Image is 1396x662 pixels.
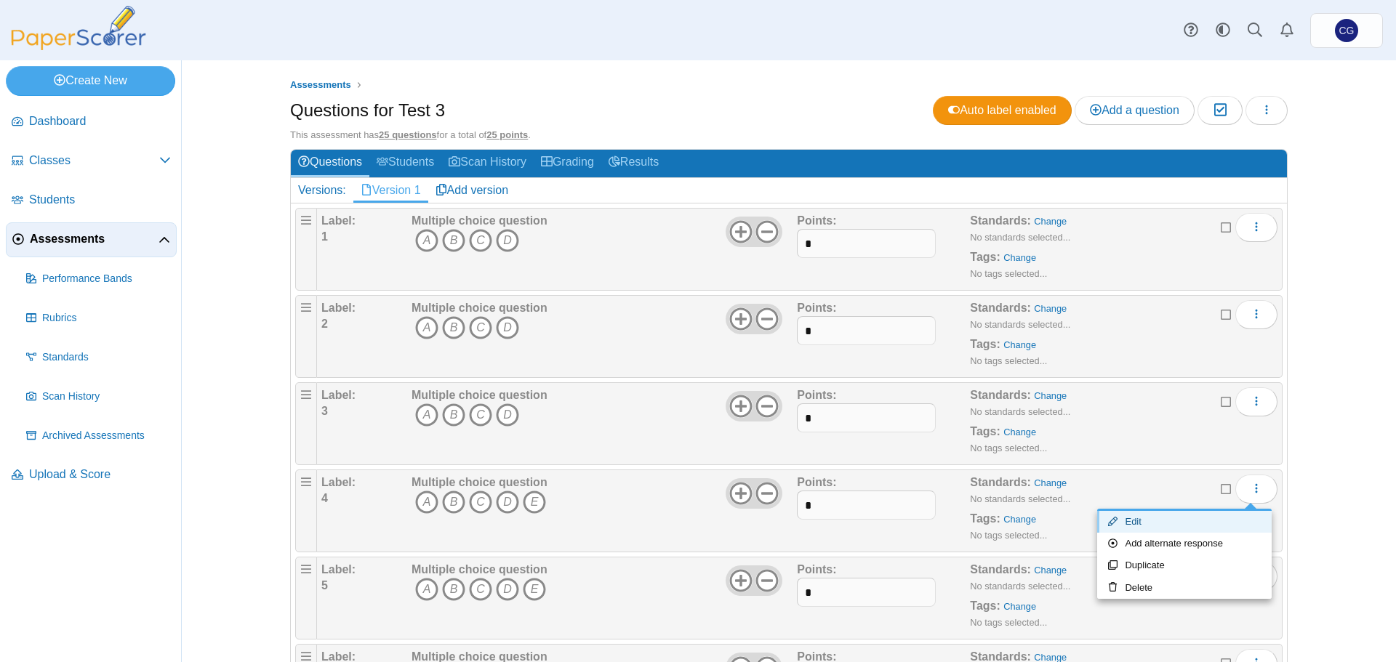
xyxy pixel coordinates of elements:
[1235,387,1277,416] button: More options
[291,150,369,177] a: Questions
[20,379,177,414] a: Scan History
[42,272,171,286] span: Performance Bands
[290,79,351,90] span: Assessments
[6,66,175,95] a: Create New
[321,318,328,330] b: 2
[970,251,1000,263] b: Tags:
[30,231,159,247] span: Assessments
[970,338,1000,350] b: Tags:
[970,268,1047,279] small: No tags selected...
[1097,554,1272,576] a: Duplicate
[321,579,328,592] b: 5
[42,429,171,443] span: Archived Assessments
[1235,300,1277,329] button: More options
[29,192,171,208] span: Students
[29,467,171,483] span: Upload & Score
[20,262,177,296] a: Performance Bands
[970,530,1047,541] small: No tags selected...
[496,229,519,252] i: D
[412,214,547,227] b: Multiple choice question
[1034,303,1067,314] a: Change
[933,96,1072,125] a: Auto label enabled
[486,129,528,140] u: 25 points
[295,295,317,378] div: Drag handle
[970,232,1070,243] small: No standards selected...
[6,183,177,218] a: Students
[534,150,601,177] a: Grading
[295,382,317,465] div: Drag handle
[1271,15,1303,47] a: Alerts
[29,153,159,169] span: Classes
[469,578,492,601] i: C
[415,316,438,339] i: A
[1235,213,1277,242] button: More options
[1003,514,1036,525] a: Change
[970,617,1047,628] small: No tags selected...
[415,491,438,514] i: A
[496,578,519,601] i: D
[295,557,317,639] div: Drag handle
[321,230,328,243] b: 1
[469,491,492,514] i: C
[42,389,171,404] span: Scan History
[20,301,177,336] a: Rubrics
[290,129,1288,142] div: This assessment has for a total of .
[469,229,492,252] i: C
[797,563,836,576] b: Points:
[1003,252,1036,263] a: Change
[6,144,177,179] a: Classes
[970,443,1047,453] small: No tags selected...
[442,229,465,252] i: B
[1034,565,1067,576] a: Change
[321,405,328,417] b: 3
[6,458,177,493] a: Upload & Score
[321,389,356,401] b: Label:
[369,150,441,177] a: Students
[469,316,492,339] i: C
[496,491,519,514] i: D
[20,340,177,375] a: Standards
[295,208,317,291] div: Drag handle
[415,578,438,601] i: A
[321,302,356,314] b: Label:
[1003,339,1036,350] a: Change
[412,389,547,401] b: Multiple choice question
[970,476,1031,488] b: Standards:
[412,302,547,314] b: Multiple choice question
[797,476,836,488] b: Points:
[1097,533,1272,554] a: Add alternate response
[1335,19,1358,42] span: Christopher Gutierrez
[970,563,1031,576] b: Standards:
[6,222,177,257] a: Assessments
[970,600,1000,612] b: Tags:
[948,104,1056,116] span: Auto label enabled
[42,311,171,326] span: Rubrics
[290,98,445,123] h1: Questions for Test 3
[496,316,519,339] i: D
[321,214,356,227] b: Label:
[970,493,1070,504] small: No standards selected...
[442,578,465,601] i: B
[6,40,151,52] a: PaperScorer
[1097,577,1272,599] a: Delete
[970,406,1070,417] small: No standards selected...
[353,178,428,203] a: Version 1
[291,178,353,203] div: Versions:
[1003,427,1036,437] a: Change
[295,469,317,552] div: Drag handle
[1090,104,1179,116] span: Add a question
[1097,511,1272,533] a: Edit
[1075,96,1195,125] a: Add a question
[1003,601,1036,612] a: Change
[970,512,1000,525] b: Tags:
[970,355,1047,366] small: No tags selected...
[523,578,546,601] i: E
[6,105,177,140] a: Dashboard
[797,302,836,314] b: Points:
[428,178,516,203] a: Add version
[442,403,465,427] i: B
[42,350,171,365] span: Standards
[1235,475,1277,504] button: More options
[797,389,836,401] b: Points:
[1034,216,1067,227] a: Change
